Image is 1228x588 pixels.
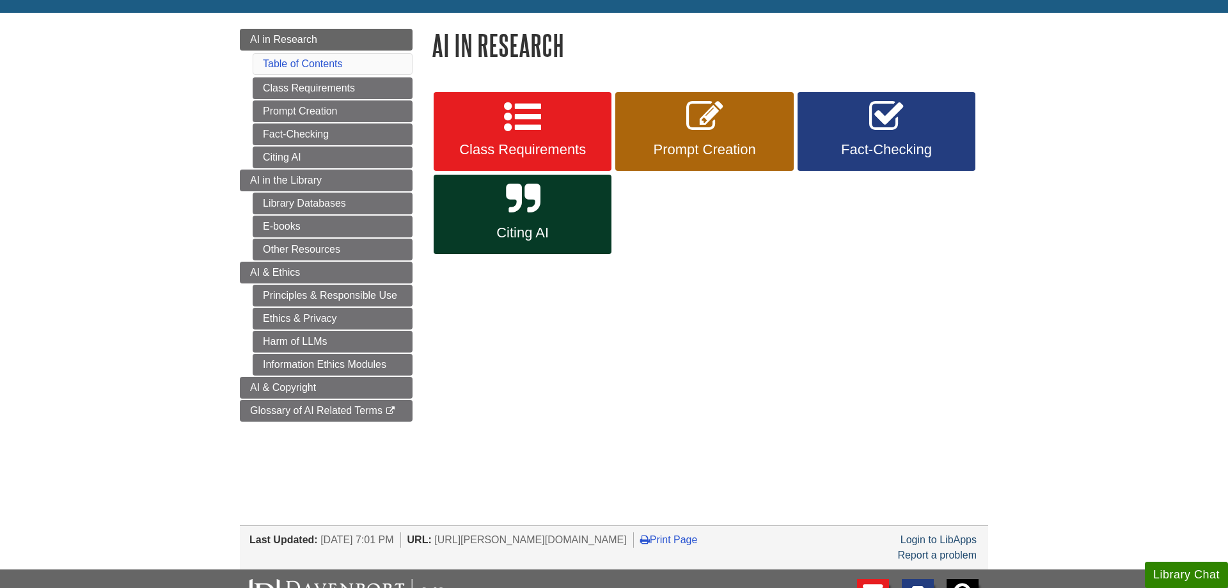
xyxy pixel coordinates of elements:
span: Class Requirements [443,141,602,158]
span: [URL][PERSON_NAME][DOMAIN_NAME] [434,534,627,545]
span: URL: [407,534,432,545]
span: AI in the Library [250,175,322,186]
span: Citing AI [443,225,602,241]
button: Library Chat [1145,562,1228,588]
i: This link opens in a new window [385,407,396,415]
a: Information Ethics Modules [253,354,413,376]
a: E-books [253,216,413,237]
a: Ethics & Privacy [253,308,413,330]
h1: AI in Research [432,29,988,61]
span: AI & Ethics [250,267,300,278]
a: Harm of LLMs [253,331,413,353]
a: Citing AI [253,147,413,168]
a: Table of Contents [263,58,343,69]
a: Report a problem [897,550,977,560]
span: AI in Research [250,34,317,45]
a: Glossary of AI Related Terms [240,400,413,422]
a: AI in Research [240,29,413,51]
span: Prompt Creation [625,141,783,158]
i: Print Page [640,534,650,544]
a: Class Requirements [253,77,413,99]
span: Last Updated: [249,534,318,545]
a: Class Requirements [434,92,611,171]
a: Print Page [640,534,698,545]
a: Login to LibApps [901,534,977,545]
span: [DATE] 7:01 PM [320,534,393,545]
a: AI & Ethics [240,262,413,283]
a: Library Databases [253,193,413,214]
a: AI in the Library [240,170,413,191]
span: Glossary of AI Related Terms [250,405,382,416]
span: AI & Copyright [250,382,316,393]
a: Citing AI [434,175,611,254]
a: Principles & Responsible Use [253,285,413,306]
a: Prompt Creation [615,92,793,171]
a: Fact-Checking [253,123,413,145]
div: Guide Page Menu [240,29,413,422]
a: AI & Copyright [240,377,413,399]
a: Prompt Creation [253,100,413,122]
span: Fact-Checking [807,141,966,158]
a: Other Resources [253,239,413,260]
a: Fact-Checking [798,92,975,171]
